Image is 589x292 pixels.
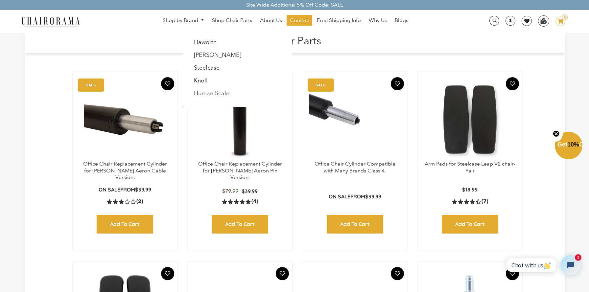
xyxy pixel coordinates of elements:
[369,17,387,24] span: Why Us
[562,14,568,20] div: 2
[555,132,582,160] div: Get10%OffClose teaser
[557,141,588,148] span: Get Off
[111,15,459,27] nav: DesktopNavigation
[567,141,579,148] span: 10%
[260,17,282,24] span: About Us
[194,90,229,97] a: Human Scale
[365,15,390,26] a: Why Us
[194,38,217,46] a: Haworth
[551,16,565,26] a: 2
[290,17,309,24] span: Contact
[194,64,220,71] a: Steelcase
[499,250,586,281] iframe: Tidio Chat
[550,126,563,142] button: Close teaser
[209,15,255,26] a: Shop Chair Parts
[18,16,83,27] img: chairorama
[314,15,364,26] a: Free Shipping Info
[194,77,208,84] a: Knoll
[391,15,412,26] a: Blogs
[194,51,241,58] a: [PERSON_NAME]
[538,16,549,26] img: WhatsApp_Image_2024-07-12_at_16.23.01.webp
[212,17,252,24] span: Shop Chair Parts
[257,15,285,26] a: About Us
[317,17,361,24] span: Free Shipping Info
[395,17,408,24] span: Blogs
[159,15,207,26] a: Shop by Brand
[287,15,312,26] a: Contact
